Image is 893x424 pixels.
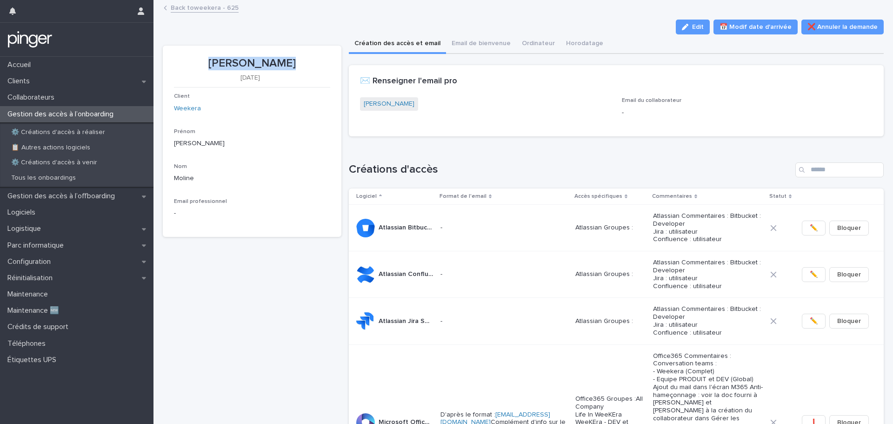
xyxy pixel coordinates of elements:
[802,221,826,236] button: ✏️
[516,34,560,54] button: Ordinateur
[4,159,105,167] p: ⚙️ Créations d'accès à venir
[174,57,330,70] p: [PERSON_NAME]
[171,2,239,13] a: Back toweekera - 625
[4,93,62,102] p: Collaborateurs
[713,20,798,34] button: 📅 Modif date d'arrivée
[364,99,414,109] a: [PERSON_NAME]
[4,356,64,364] p: Étiquettes UPS
[802,314,826,329] button: ✏️
[810,270,818,279] span: ✏️
[379,222,435,232] p: Atlassian Bitbucket
[622,98,681,103] span: Email du collaborateur
[4,339,53,348] p: Téléphones
[829,221,869,236] button: Bloquer
[810,223,818,233] span: ✏️
[4,257,58,266] p: Configuration
[653,305,763,337] p: Atlassian Commentaires : Bitbucket : Developer Jira : utilisateur Confluence : utilisateur
[837,270,861,279] span: Bloquer
[440,224,568,232] p: -
[829,267,869,282] button: Bloquer
[349,34,446,54] button: Création des accès et email
[575,224,646,232] p: Atlassian Groupes :
[440,317,568,325] p: -
[349,251,884,298] tr: Atlassian ConfluenceAtlassian Confluence -Atlassian Groupes :Atlassian Commentaires : Bitbucket :...
[4,61,38,69] p: Accueil
[653,259,763,290] p: Atlassian Commentaires : Bitbucket : Developer Jira : utilisateur Confluence : utilisateur
[575,270,646,278] p: Atlassian Groupes :
[652,191,692,202] p: Commentaires
[653,212,763,243] p: Atlassian Commentaires : Bitbucket : Developer Jira : utilisateur Confluence : utilisateur
[4,274,60,283] p: Réinitialisation
[174,164,187,169] span: Nom
[356,191,377,202] p: Logiciel
[837,223,861,233] span: Bloquer
[4,290,55,299] p: Maintenance
[4,224,48,233] p: Logistique
[560,34,609,54] button: Horodatage
[4,208,43,217] p: Logiciels
[174,209,176,218] p: -
[349,163,792,176] h1: Créations d'accès
[174,139,330,148] p: [PERSON_NAME]
[4,110,121,119] p: Gestion des accès à l’onboarding
[7,30,53,49] img: mTgBEunGTSyRkCgitkcU
[174,174,330,183] p: Moline
[574,191,622,202] p: Accès spécifiques
[440,191,486,202] p: Format de l'email
[379,316,435,325] p: Atlassian Jira Software
[4,174,83,182] p: Tous les onboardings
[349,298,884,344] tr: Atlassian Jira SoftwareAtlassian Jira Software -Atlassian Groupes :Atlassian Commentaires : Bitbu...
[802,267,826,282] button: ✏️
[174,104,201,114] a: Weekera
[4,192,122,201] p: Gestion des accès à l’offboarding
[360,76,457,87] h2: ✉️ Renseigner l'email pro
[810,316,818,326] span: ✏️
[692,24,704,30] span: Edit
[807,22,878,32] span: ❌ Annuler la demande
[4,128,113,136] p: ⚙️ Créations d'accès à réaliser
[4,323,76,331] p: Crédits de support
[379,269,435,278] p: Atlassian Confluence
[440,270,568,278] p: -
[4,77,37,86] p: Clients
[829,314,869,329] button: Bloquer
[4,306,67,315] p: Maintenance 🆕
[769,191,786,202] p: Statut
[837,316,861,326] span: Bloquer
[622,108,873,118] p: -
[795,162,884,177] input: Search
[174,199,227,204] span: Email professionnel
[720,22,792,32] span: 📅 Modif date d'arrivée
[174,94,190,99] span: Client
[349,204,884,251] tr: Atlassian BitbucketAtlassian Bitbucket -Atlassian Groupes :Atlassian Commentaires : Bitbucket : D...
[676,20,710,34] button: Edit
[446,34,516,54] button: Email de bienvenue
[174,129,195,135] span: Prénom
[174,74,327,82] p: [DATE]
[801,20,884,34] button: ❌ Annuler la demande
[575,317,646,325] p: Atlassian Groupes :
[4,241,71,250] p: Parc informatique
[4,144,98,152] p: 📋 Autres actions logiciels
